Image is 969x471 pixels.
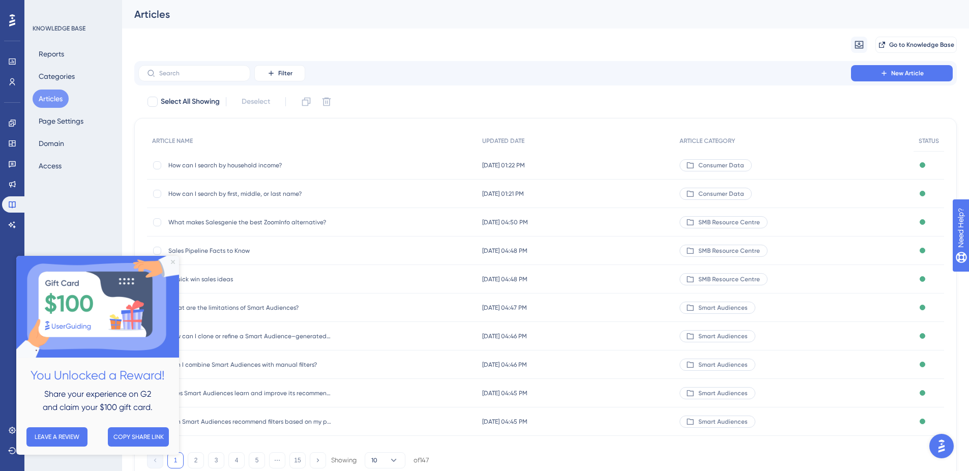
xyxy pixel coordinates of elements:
[33,90,69,108] button: Articles
[26,146,136,156] span: and claim your $100 gift card.
[891,69,924,77] span: New Article
[482,137,524,145] span: UPDATED DATE
[278,69,292,77] span: Filter
[875,37,957,53] button: Go to Knowledge Base
[208,452,224,468] button: 3
[698,190,744,198] span: Consumer Data
[926,431,957,461] iframe: UserGuiding AI Assistant Launcher
[155,4,159,8] div: Close Preview
[168,218,331,226] span: What makes Salesgenie the best ZoomInfo alternative?
[232,93,279,111] button: Deselect
[698,361,748,369] span: Smart Audiences
[698,275,760,283] span: SMB Resource Centre
[698,332,748,340] span: Smart Audiences
[680,137,735,145] span: ARTICLE CATEGORY
[167,452,184,468] button: 1
[482,247,527,255] span: [DATE] 04:48 PM
[698,247,760,255] span: SMB Resource Centre
[33,45,70,63] button: Reports
[92,171,153,191] button: COPY SHARE LINK
[482,218,528,226] span: [DATE] 04:50 PM
[249,452,265,468] button: 5
[33,24,85,33] div: KNOWLEDGE BASE
[33,112,90,130] button: Page Settings
[168,361,331,369] span: Can I combine Smart Audiences with manual filters?
[698,304,748,312] span: Smart Audiences
[159,70,242,77] input: Search
[482,161,525,169] span: [DATE] 01:22 PM
[482,190,524,198] span: [DATE] 01:21 PM
[371,456,377,464] span: 10
[33,157,68,175] button: Access
[482,275,527,283] span: [DATE] 04:48 PM
[168,275,331,283] span: 9 quick win sales ideas
[33,134,70,153] button: Domain
[414,456,429,465] div: of 147
[331,456,357,465] div: Showing
[228,452,245,468] button: 4
[134,7,931,21] div: Articles
[482,304,527,312] span: [DATE] 04:47 PM
[889,41,954,49] span: Go to Knowledge Base
[28,133,135,143] span: Share your experience on G2
[168,247,331,255] span: Sales Pipeline Facts to Know
[168,161,331,169] span: How can I search by household income?
[33,67,81,85] button: Categories
[242,96,270,108] span: Deselect
[698,418,748,426] span: Smart Audiences
[698,389,748,397] span: Smart Audiences
[10,171,71,191] button: LEAVE A REVIEW
[24,3,64,15] span: Need Help?
[365,452,405,468] button: 10
[152,137,193,145] span: ARTICLE NAME
[269,452,285,468] button: ⋯
[8,110,155,130] h2: You Unlocked a Reward!
[482,389,527,397] span: [DATE] 04:45 PM
[851,65,953,81] button: New Article
[168,332,331,340] span: How can I clone or refine a Smart Audience–generated list?
[482,361,527,369] span: [DATE] 04:46 PM
[168,389,331,397] span: Does Smart Audiences learn and improve its recommendations over time?
[919,137,939,145] span: STATUS
[168,304,331,312] span: What are the limitations of Smart Audiences?
[161,96,220,108] span: Select All Showing
[168,418,331,426] span: Can Smart Audiences recommend filters based on my previous saved lists?
[698,218,760,226] span: SMB Resource Centre
[698,161,744,169] span: Consumer Data
[482,332,527,340] span: [DATE] 04:46 PM
[289,452,306,468] button: 15
[254,65,305,81] button: Filter
[482,418,527,426] span: [DATE] 04:45 PM
[168,190,331,198] span: How can I search by first, middle, or last name?
[188,452,204,468] button: 2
